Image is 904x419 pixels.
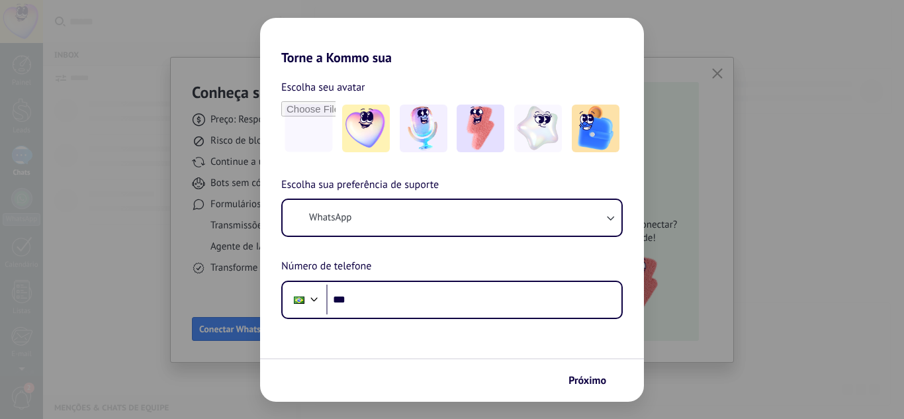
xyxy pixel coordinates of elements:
img: -1.jpeg [342,105,390,152]
img: -5.jpeg [572,105,619,152]
img: -4.jpeg [514,105,562,152]
button: WhatsApp [283,200,621,236]
span: WhatsApp [309,211,351,224]
h2: Torne a Kommo sua [260,18,644,66]
span: Próximo [568,376,606,385]
div: Brazil: + 55 [287,286,312,314]
span: Escolha sua preferência de suporte [281,177,439,194]
button: Próximo [563,369,624,392]
img: -2.jpeg [400,105,447,152]
img: -3.jpeg [457,105,504,152]
span: Número de telefone [281,258,371,275]
span: Escolha seu avatar [281,79,365,96]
